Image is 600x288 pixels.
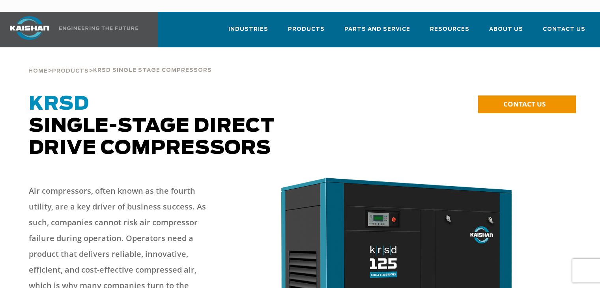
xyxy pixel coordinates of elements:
[344,19,410,46] a: Parts and Service
[543,25,585,34] span: Contact Us
[29,95,275,158] span: Single-Stage Direct Drive Compressors
[28,47,212,77] div: > >
[344,25,410,34] span: Parts and Service
[489,25,523,34] span: About Us
[288,25,325,34] span: Products
[478,95,576,113] a: CONTACT US
[430,25,469,34] span: Resources
[543,19,585,46] a: Contact Us
[489,19,523,46] a: About Us
[93,68,212,73] span: krsd single stage compressors
[430,19,469,46] a: Resources
[503,99,546,108] span: CONTACT US
[228,25,268,34] span: Industries
[29,95,89,114] span: KRSD
[228,19,268,46] a: Industries
[288,19,325,46] a: Products
[28,67,48,74] a: Home
[28,69,48,74] span: Home
[59,26,138,30] img: Engineering the future
[52,69,89,74] span: Products
[52,67,89,74] a: Products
